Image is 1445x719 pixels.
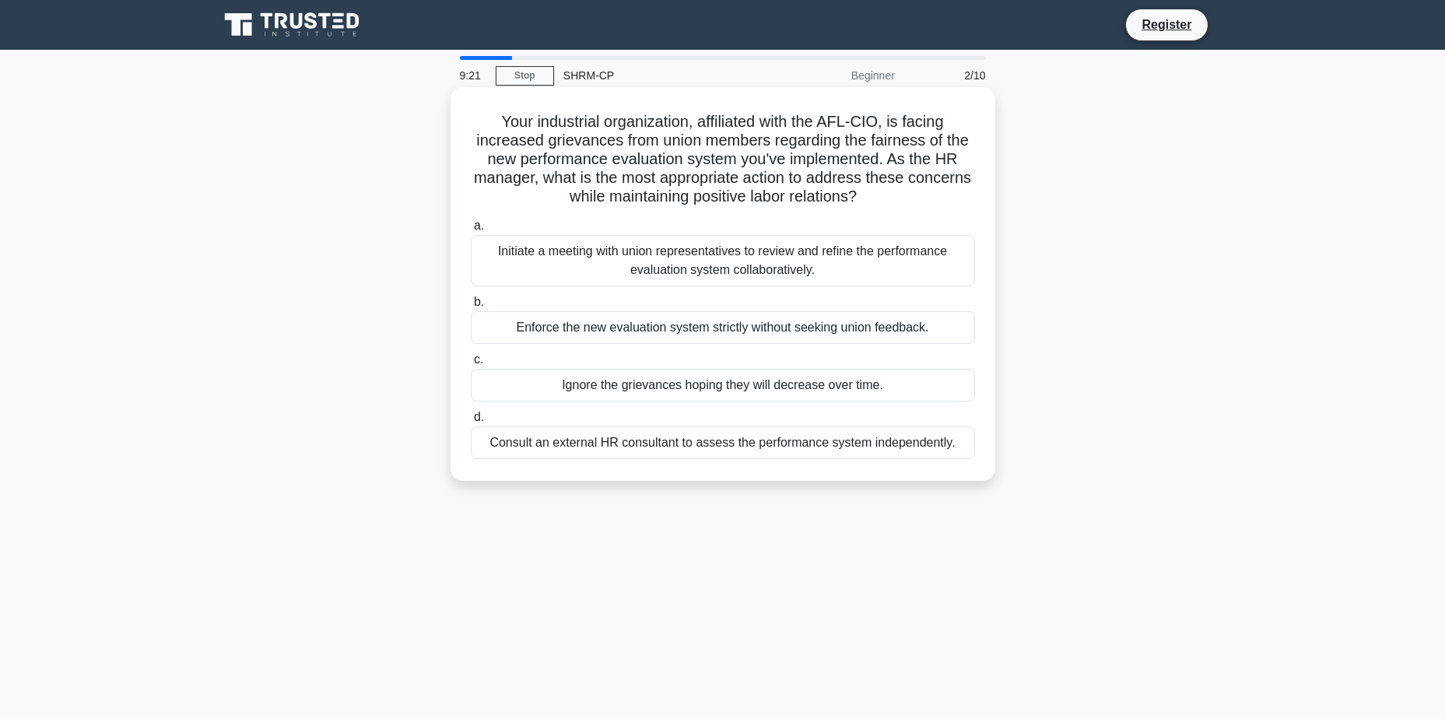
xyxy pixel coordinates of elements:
[554,60,768,91] div: SHRM-CP
[904,60,995,91] div: 2/10
[474,352,483,366] span: c.
[474,219,484,232] span: a.
[496,66,554,86] a: Stop
[474,410,484,423] span: d.
[1132,15,1201,34] a: Register
[451,60,496,91] div: 9:21
[471,426,975,459] div: Consult an external HR consultant to assess the performance system independently.
[471,235,975,286] div: Initiate a meeting with union representatives to review and refine the performance evaluation sys...
[768,60,904,91] div: Beginner
[471,311,975,344] div: Enforce the new evaluation system strictly without seeking union feedback.
[471,369,975,402] div: Ignore the grievances hoping they will decrease over time.
[469,112,977,207] h5: Your industrial organization, affiliated with the AFL-CIO, is facing increased grievances from un...
[474,295,484,308] span: b.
